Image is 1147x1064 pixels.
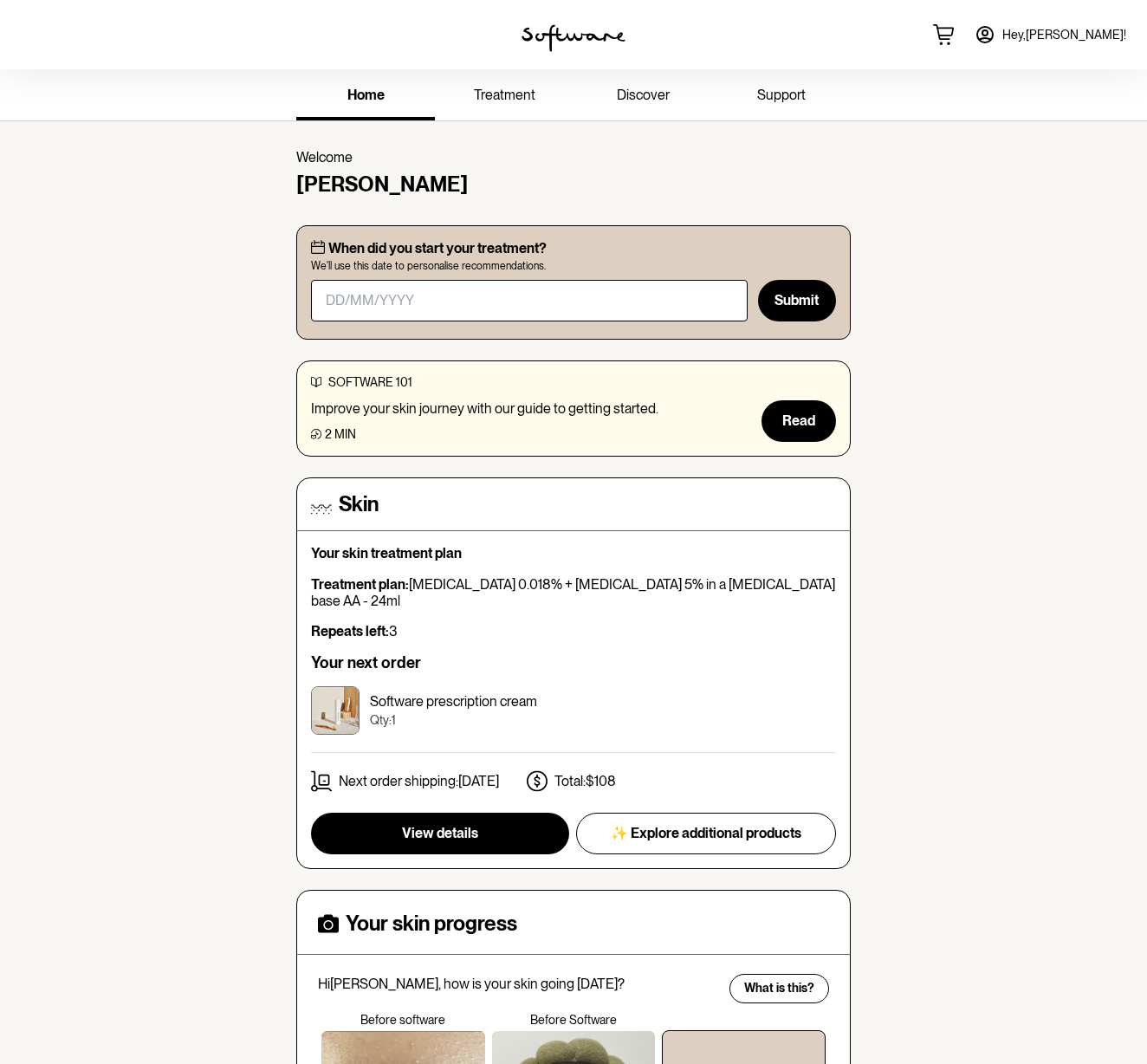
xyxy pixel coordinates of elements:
[296,73,435,120] a: home
[611,825,801,841] span: ✨ Explore additional products
[318,1013,489,1028] p: Before software
[311,576,409,593] strong: Treatment plan:
[554,773,616,789] p: Total: $108
[758,280,836,321] button: Submit
[744,981,814,996] span: What is this?
[311,653,836,672] h6: Your next order
[757,87,806,103] span: support
[311,623,389,639] strong: Repeats left:
[964,14,1137,55] a: Hey,[PERSON_NAME]!
[296,172,851,198] h4: [PERSON_NAME]
[489,1013,659,1028] p: Before Software
[782,412,815,429] span: Read
[339,773,499,789] p: Next order shipping: [DATE]
[576,813,836,854] button: ✨ Explore additional products
[296,149,851,165] p: Welcome
[712,73,851,120] a: support
[370,713,537,728] p: Qty: 1
[402,825,478,841] span: View details
[311,813,569,854] button: View details
[311,280,748,321] input: DD/MM/YYYY
[318,976,718,992] p: Hi [PERSON_NAME] , how is your skin going [DATE]?
[311,623,836,639] p: 3
[774,292,819,308] span: Submit
[617,87,670,103] span: discover
[328,240,547,256] p: When did you start your treatment?
[311,545,836,561] p: Your skin treatment plan
[339,492,379,517] h4: Skin
[311,576,836,609] p: [MEDICAL_DATA] 0.018% + [MEDICAL_DATA] 5% in a [MEDICAL_DATA] base AA - 24ml
[311,400,658,417] p: Improve your skin journey with our guide to getting started.
[435,73,573,120] a: treatment
[347,87,385,103] span: home
[346,912,517,937] h4: Your skin progress
[325,427,356,441] span: 2 min
[522,24,625,52] img: software logo
[573,73,712,120] a: discover
[328,375,412,389] span: software 101
[370,693,537,710] p: Software prescription cream
[311,260,836,272] span: We'll use this date to personalise recommendations.
[729,974,829,1003] button: What is this?
[1002,28,1126,42] span: Hey, [PERSON_NAME] !
[311,686,360,735] img: ckrj7zkjy00033h5xptmbqh6o.jpg
[474,87,535,103] span: treatment
[761,400,836,442] button: Read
